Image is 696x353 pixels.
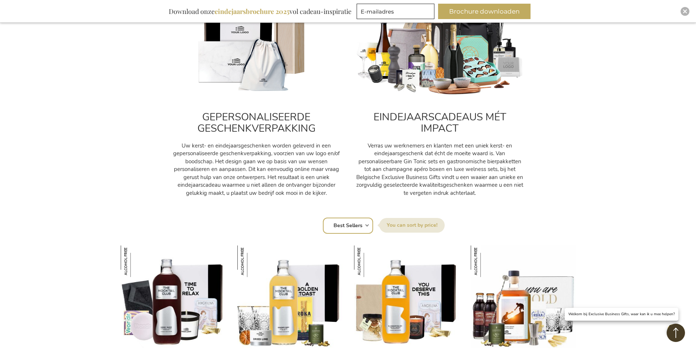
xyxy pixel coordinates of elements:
[683,9,687,14] img: Close
[471,345,576,352] a: Personalised Non-Alcoholic Cuban Spiced Rum Prestige Set Gepersonaliseerde Non-Alcoholische Cuban...
[354,345,459,352] a: The Mocktail Club Relaxation Gift Box The Mocktail Club Relaxation Gift Box
[121,245,226,348] img: The Mocktail Club Luxury Relax Box
[121,245,152,277] img: The Mocktail Club Luxury Relax Box
[215,7,289,16] b: eindejaarsbrochure 2025
[357,4,434,19] input: E-mailadres
[471,245,576,348] img: Personalised Non-Alcoholic Cuban Spiced Rum Prestige Set
[354,245,459,348] img: The Mocktail Club Relaxation Gift Box
[354,245,386,277] img: The Mocktail Club Relaxation Gift Box
[172,112,341,134] h2: GEPERSONALISEERDE GESCHENKVERPAKKING
[237,345,342,352] a: The Mocktail Club Golden Gift Set Ginger Gem The Mocktail Club Gouden Geschenkset
[356,112,524,134] h2: EINDEJAARSCADEAUS MÉT IMPACT
[237,245,342,348] img: The Mocktail Club Golden Gift Set Ginger Gem
[237,245,269,277] img: The Mocktail Club Gouden Geschenkset
[357,4,437,21] form: marketing offers and promotions
[438,4,531,19] button: Brochure downloaden
[121,345,226,352] a: The Mocktail Club Luxury Relax Box The Mocktail Club Luxury Relax Box
[471,245,502,277] img: Gepersonaliseerde Non-Alcoholische Cuban Spiced Rum Prestige Set
[172,142,341,197] p: Uw kerst- en eindejaarsgeschenken worden geleverd in een gepersonaliseerde geschenkverpakking, vo...
[681,7,689,16] div: Close
[379,218,445,233] label: Sorteer op
[165,4,355,19] div: Download onze vol cadeau-inspiratie
[356,142,524,197] p: Verras uw werknemers en klanten met een uniek kerst- en eindejaarsgeschenk dat écht de moeite waa...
